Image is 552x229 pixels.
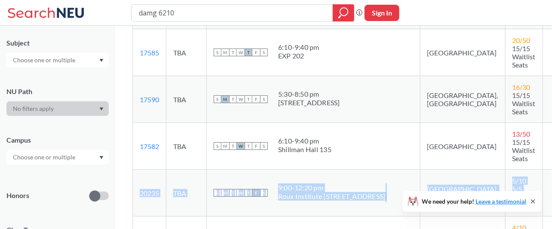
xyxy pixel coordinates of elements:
a: Leave a testimonial [475,198,526,205]
input: Choose one or multiple [9,152,81,162]
span: 15/15 Waitlist Seats [512,44,536,69]
div: Campus [6,135,109,145]
div: magnifying glass [333,4,354,21]
span: 15/15 Waitlist Seats [512,138,536,162]
div: Dropdown arrow [6,53,109,67]
span: F [252,49,260,56]
span: 13 / 50 [512,130,531,138]
td: TBA [166,170,207,217]
button: Sign In [365,5,399,21]
div: 6:10 - 9:40 pm [278,43,319,52]
span: W [237,189,245,197]
span: T [245,95,252,103]
span: S [260,189,268,197]
div: EXP 202 [278,52,319,60]
div: Roux Institute [STREET_ADDRESS] [278,192,386,201]
input: Class, professor, course number, "phrase" [138,6,327,20]
svg: Dropdown arrow [99,59,104,62]
span: T [245,142,252,150]
span: 16 / 30 [512,83,531,91]
span: T [229,142,237,150]
span: S [214,49,221,56]
span: F [252,189,260,197]
span: F [252,142,260,150]
input: Choose one or multiple [9,55,81,65]
p: Honors [6,191,29,201]
span: S [214,95,221,103]
svg: magnifying glass [338,7,349,19]
span: T [245,189,252,197]
span: S [260,142,268,150]
div: 5:30 - 8:50 pm [278,90,340,98]
span: M [221,95,229,103]
div: Dropdown arrow [6,101,109,116]
span: M [221,142,229,150]
td: [GEOGRAPHIC_DATA], [US_STATE] [420,170,505,217]
span: 5/5 Waitlist Seats [512,185,536,209]
td: TBA [166,123,207,170]
span: M [221,49,229,56]
span: T [245,49,252,56]
span: 20 / 50 [512,36,531,44]
a: 17590 [140,95,159,104]
svg: Dropdown arrow [99,107,104,111]
div: Subject [6,38,109,48]
span: S [214,189,221,197]
span: W [237,95,245,103]
a: 17585 [140,49,159,57]
span: 15/15 Waitlist Seats [512,91,536,116]
div: NU Path [6,87,109,96]
span: W [237,142,245,150]
span: S [260,95,268,103]
div: [STREET_ADDRESS] [278,98,340,107]
div: 6:10 - 9:40 pm [278,137,331,145]
svg: Dropdown arrow [99,156,104,159]
td: TBA [166,29,207,76]
div: 9:00 - 12:20 pm [278,183,386,192]
td: [GEOGRAPHIC_DATA], [GEOGRAPHIC_DATA] [420,76,505,123]
span: T [229,189,237,197]
div: Dropdown arrow [6,150,109,165]
span: W [237,49,245,56]
td: TBA [166,76,207,123]
span: 5 / 10 [512,177,527,185]
span: T [229,95,237,103]
span: M [221,189,229,197]
span: T [229,49,237,56]
div: Shillman Hall 135 [278,145,331,154]
span: S [214,142,221,150]
span: S [260,49,268,56]
td: [GEOGRAPHIC_DATA] [420,123,505,170]
a: 17582 [140,142,159,150]
span: F [252,95,260,103]
a: 20235 [140,189,159,197]
span: We need your help! [422,198,526,205]
td: [GEOGRAPHIC_DATA] [420,29,505,76]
